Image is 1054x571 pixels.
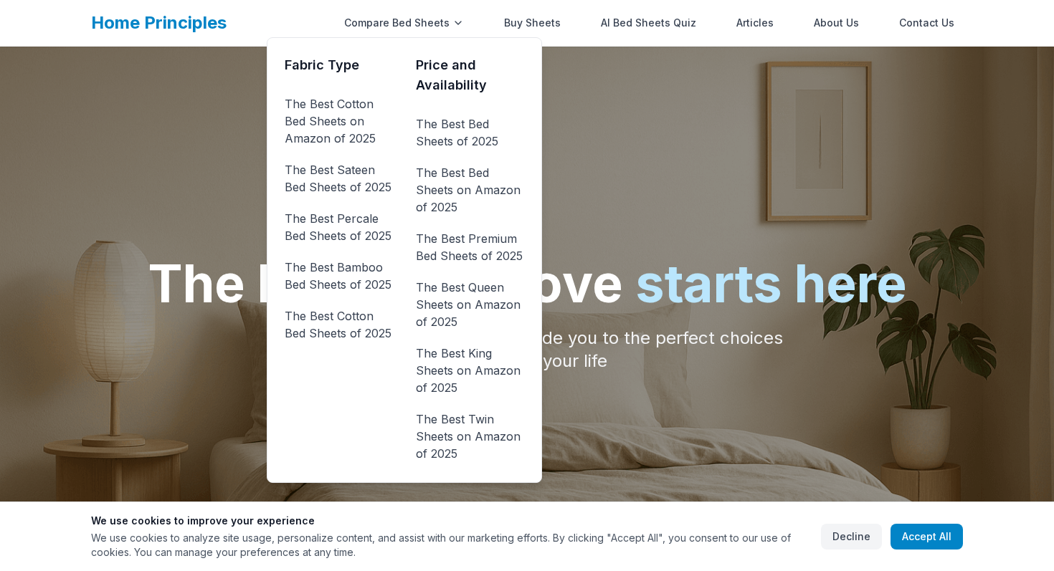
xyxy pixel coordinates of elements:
a: The Best Bed Sheets on Amazon of 2025 [416,161,524,219]
a: The Best Percale Bed Sheets of 2025 [285,207,393,247]
a: AI Bed Sheets Quiz [592,9,705,37]
p: Your home, your style - let us guide you to the perfect choices that match your life [252,327,802,373]
span: starts here [635,252,907,315]
h3: Fabric Type [285,55,393,75]
a: The Best Twin Sheets on Amazon of 2025 [416,408,524,465]
h3: Price and Availability [416,55,524,95]
button: Accept All [891,524,963,550]
a: Buy Sheets [495,9,569,37]
a: Articles [728,9,782,37]
a: The Best Queen Sheets on Amazon of 2025 [416,276,524,333]
h3: We use cookies to improve your experience [91,514,810,528]
a: Home Principles [91,12,227,33]
h1: The home you love [148,258,907,310]
a: The Best Premium Bed Sheets of 2025 [416,227,524,267]
a: The Best King Sheets on Amazon of 2025 [416,342,524,399]
a: The Best Cotton Bed Sheets of 2025 [285,304,393,345]
a: Contact Us [891,9,963,37]
div: Compare Bed Sheets [336,9,473,37]
p: We use cookies to analyze site usage, personalize content, and assist with our marketing efforts.... [91,531,810,560]
a: The Best Cotton Bed Sheets on Amazon of 2025 [285,92,393,150]
a: The Best Bed Sheets of 2025 [416,112,524,153]
a: About Us [805,9,868,37]
a: The Best Bamboo Bed Sheets of 2025 [285,256,393,296]
a: The Best Sateen Bed Sheets of 2025 [285,158,393,198]
button: Decline [821,524,882,550]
